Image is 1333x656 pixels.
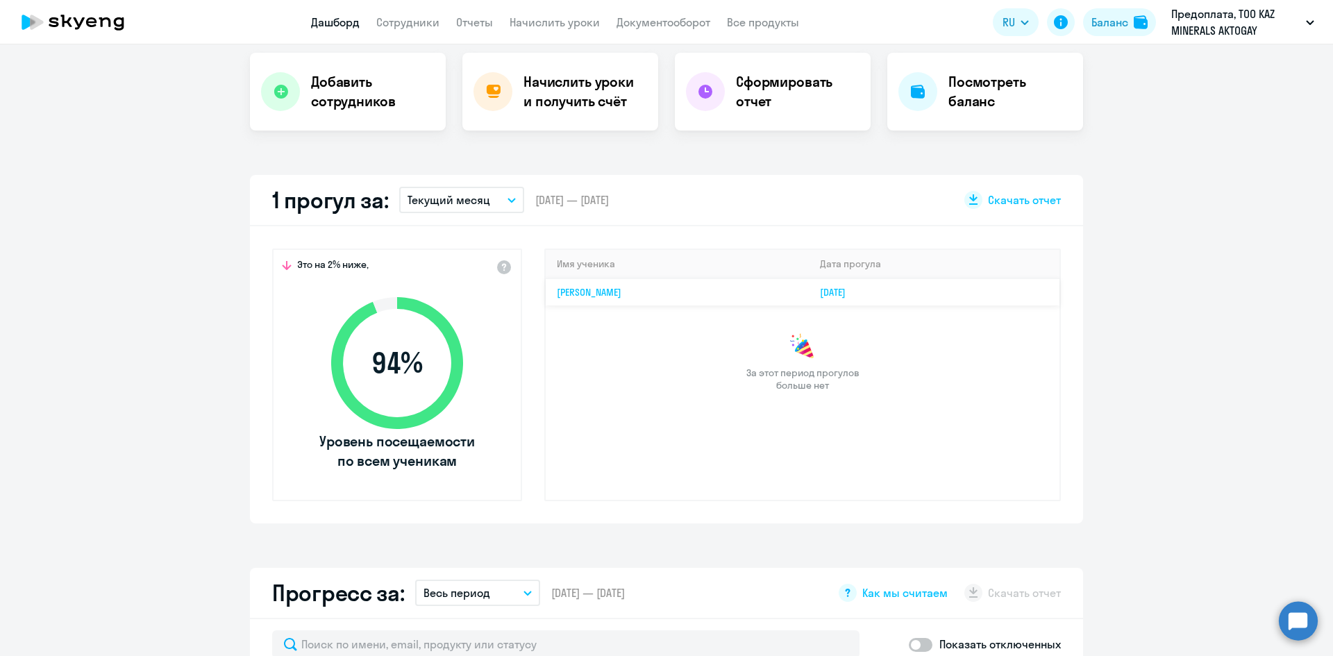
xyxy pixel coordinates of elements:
span: RU [1003,14,1015,31]
img: congrats [789,333,816,361]
p: Весь период [424,584,490,601]
a: Начислить уроки [510,15,600,29]
a: Дашборд [311,15,360,29]
h4: Начислить уроки и получить счёт [523,72,644,111]
p: Показать отключенных [939,636,1061,653]
button: RU [993,8,1039,36]
span: Это на 2% ниже, [297,258,369,275]
button: Балансbalance [1083,8,1156,36]
span: 94 % [317,346,477,380]
img: balance [1134,15,1148,29]
span: За этот период прогулов больше нет [744,367,861,392]
span: Как мы считаем [862,585,948,600]
th: Имя ученика [546,250,809,278]
a: Сотрудники [376,15,439,29]
h2: 1 прогул за: [272,186,388,214]
a: Отчеты [456,15,493,29]
p: Текущий месяц [408,192,490,208]
h4: Сформировать отчет [736,72,860,111]
a: Все продукты [727,15,799,29]
span: Скачать отчет [988,192,1061,208]
span: Уровень посещаемости по всем ученикам [317,432,477,471]
button: Весь период [415,580,540,606]
h2: Прогресс за: [272,579,404,607]
div: Баланс [1091,14,1128,31]
span: [DATE] — [DATE] [535,192,609,208]
a: [PERSON_NAME] [557,286,621,298]
th: Дата прогула [809,250,1059,278]
a: [DATE] [820,286,857,298]
button: Предоплата, ТОО KAZ MINERALS AKTOGAY [1164,6,1321,39]
p: Предоплата, ТОО KAZ MINERALS AKTOGAY [1171,6,1300,39]
span: [DATE] — [DATE] [551,585,625,600]
button: Текущий месяц [399,187,524,213]
h4: Посмотреть баланс [948,72,1072,111]
h4: Добавить сотрудников [311,72,435,111]
a: Документооборот [617,15,710,29]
